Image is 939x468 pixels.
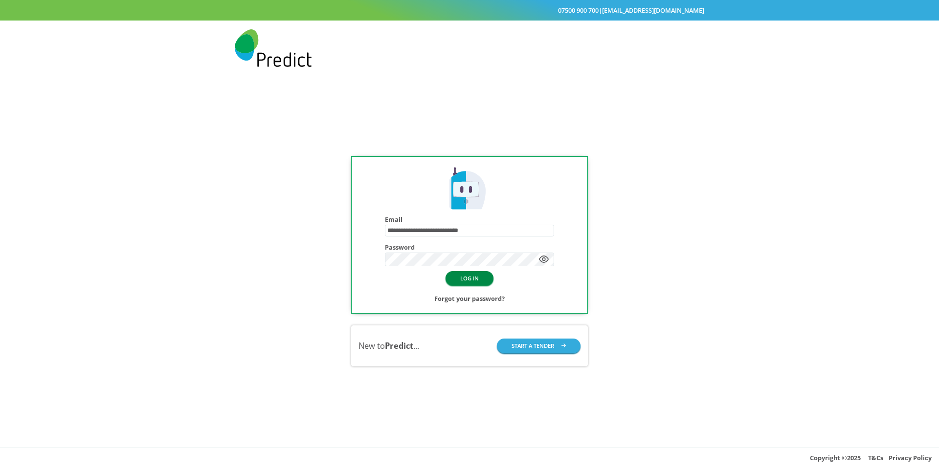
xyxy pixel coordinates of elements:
div: New to ... [358,340,419,352]
button: START A TENDER [497,339,581,353]
h4: Email [385,216,554,223]
a: Privacy Policy [889,453,932,462]
img: Predict Mobile [446,166,493,213]
a: [EMAIL_ADDRESS][DOMAIN_NAME] [602,6,704,15]
a: T&Cs [868,453,883,462]
h4: Password [385,244,554,251]
a: 07500 900 700 [558,6,599,15]
a: Forgot your password? [434,293,505,304]
div: | [235,4,704,16]
b: Predict [385,340,413,351]
img: Predict Mobile [235,29,312,67]
button: LOG IN [446,271,493,285]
